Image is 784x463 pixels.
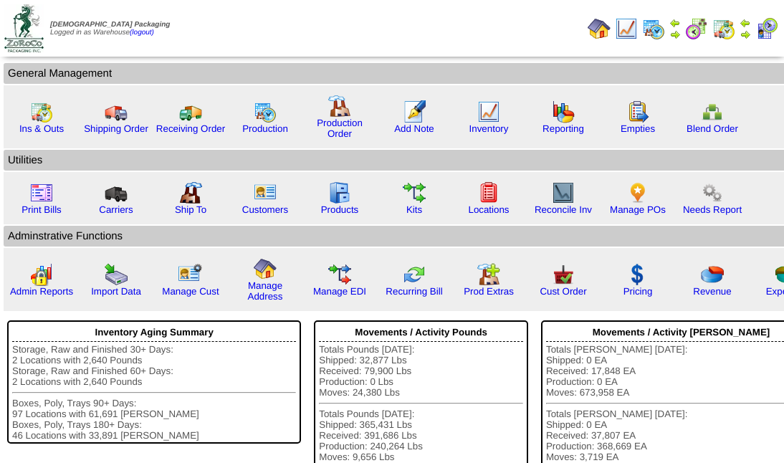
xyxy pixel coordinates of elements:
[615,17,638,40] img: line_graph.gif
[99,204,133,215] a: Carriers
[552,181,575,204] img: line_graph2.gif
[12,323,296,342] div: Inventory Aging Summary
[91,286,141,297] a: Import Data
[319,323,523,342] div: Movements / Activity Pounds
[740,17,751,29] img: arrowleft.gif
[50,21,170,29] span: [DEMOGRAPHIC_DATA] Packaging
[693,286,731,297] a: Revenue
[179,100,202,123] img: truck2.gif
[669,29,681,40] img: arrowright.gif
[321,204,359,215] a: Products
[469,123,509,134] a: Inventory
[540,286,586,297] a: Cust Order
[105,181,128,204] img: truck3.gif
[328,181,351,204] img: cabinet.gif
[313,286,366,297] a: Manage EDI
[535,204,592,215] a: Reconcile Inv
[406,204,422,215] a: Kits
[317,118,363,139] a: Production Order
[542,123,584,134] a: Reporting
[552,263,575,286] img: cust_order.png
[12,344,296,441] div: Storage, Raw and Finished 30+ Days: 2 Locations with 2,640 Pounds Storage, Raw and Finished 60+ D...
[464,286,514,297] a: Prod Extras
[328,263,351,286] img: edi.gif
[4,4,44,52] img: zoroco-logo-small.webp
[621,123,655,134] a: Empties
[30,263,53,286] img: graph2.png
[687,123,738,134] a: Blend Order
[588,17,611,40] img: home.gif
[242,123,288,134] a: Production
[701,181,724,204] img: workflow.png
[105,263,128,286] img: import.gif
[552,100,575,123] img: graph.gif
[468,204,509,215] a: Locations
[683,204,742,215] a: Needs Report
[626,100,649,123] img: workorder.gif
[701,100,724,123] img: network.png
[403,100,426,123] img: orders.gif
[248,280,283,302] a: Manage Address
[19,123,64,134] a: Ins & Outs
[386,286,442,297] a: Recurring Bill
[178,263,204,286] img: managecust.png
[242,204,288,215] a: Customers
[50,21,170,37] span: Logged in as Warehouse
[610,204,666,215] a: Manage POs
[626,181,649,204] img: po.png
[162,286,219,297] a: Manage Cust
[30,100,53,123] img: calendarinout.gif
[626,263,649,286] img: dollar.gif
[179,181,202,204] img: factory2.gif
[254,257,277,280] img: home.gif
[740,29,751,40] img: arrowright.gif
[254,181,277,204] img: customers.gif
[175,204,206,215] a: Ship To
[21,204,62,215] a: Print Bills
[642,17,665,40] img: calendarprod.gif
[394,123,434,134] a: Add Note
[130,29,154,37] a: (logout)
[623,286,653,297] a: Pricing
[403,263,426,286] img: reconcile.gif
[84,123,148,134] a: Shipping Order
[669,17,681,29] img: arrowleft.gif
[328,95,351,118] img: factory.gif
[685,17,708,40] img: calendarblend.gif
[477,181,500,204] img: locations.gif
[10,286,73,297] a: Admin Reports
[105,100,128,123] img: truck.gif
[403,181,426,204] img: workflow.gif
[477,100,500,123] img: line_graph.gif
[477,263,500,286] img: prodextras.gif
[30,181,53,204] img: invoice2.gif
[156,123,225,134] a: Receiving Order
[701,263,724,286] img: pie_chart.png
[755,17,778,40] img: calendarcustomer.gif
[712,17,735,40] img: calendarinout.gif
[254,100,277,123] img: calendarprod.gif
